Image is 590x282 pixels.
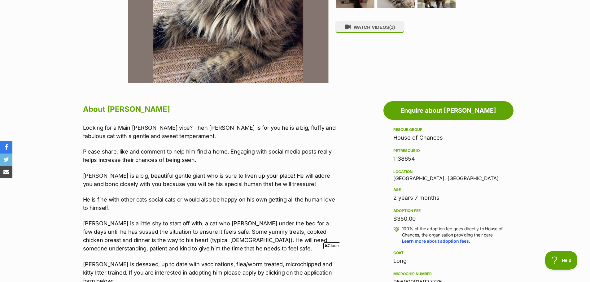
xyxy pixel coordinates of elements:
[393,168,504,181] div: [GEOGRAPHIC_DATA], [GEOGRAPHIC_DATA]
[393,271,504,276] div: Microchip number
[402,238,469,244] a: Learn more about adoption fees
[402,226,504,244] p: 100% of the adoption fee goes directly to House of Chances, the organisation providing their care. .
[83,195,339,212] p: He is fine with other cats social cats or would also be happy on his own getting all the human lo...
[393,257,504,265] div: Long
[393,208,504,213] div: Adoption fee
[83,147,339,164] p: Please share, like and comment to help him find a home. Engaging with social media posts really h...
[83,102,339,116] h2: About [PERSON_NAME]
[393,187,504,192] div: Age
[76,1,84,10] div: ×
[393,250,504,255] div: Coat
[383,101,514,120] a: Enquire about [PERSON_NAME]
[83,171,339,188] p: [PERSON_NAME] is a big, beautiful gentle giant who is sure to liven up your place! He will adore ...
[335,21,404,33] button: WATCH VIDEOS(1)
[393,134,443,141] a: House of Chances
[545,251,578,270] iframe: Help Scout Beacon - Open
[323,242,340,249] span: Close
[393,154,504,163] div: 1138654
[83,124,339,140] p: Looking for a Main [PERSON_NAME] vibe? Then [PERSON_NAME] is for you he is a big, fluffy and fabu...
[393,148,504,153] div: PetRescue ID
[393,127,504,132] div: Rescue group
[389,24,395,30] span: (1)
[164,7,223,23] a: Learn More
[182,251,408,279] iframe: Advertisement
[393,215,504,223] div: $350.00
[393,193,504,202] div: 2 years 7 months
[83,219,339,253] p: [PERSON_NAME] is a little shy to start off with, a cat who [PERSON_NAME] under the bed for a few ...
[393,169,504,174] div: Location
